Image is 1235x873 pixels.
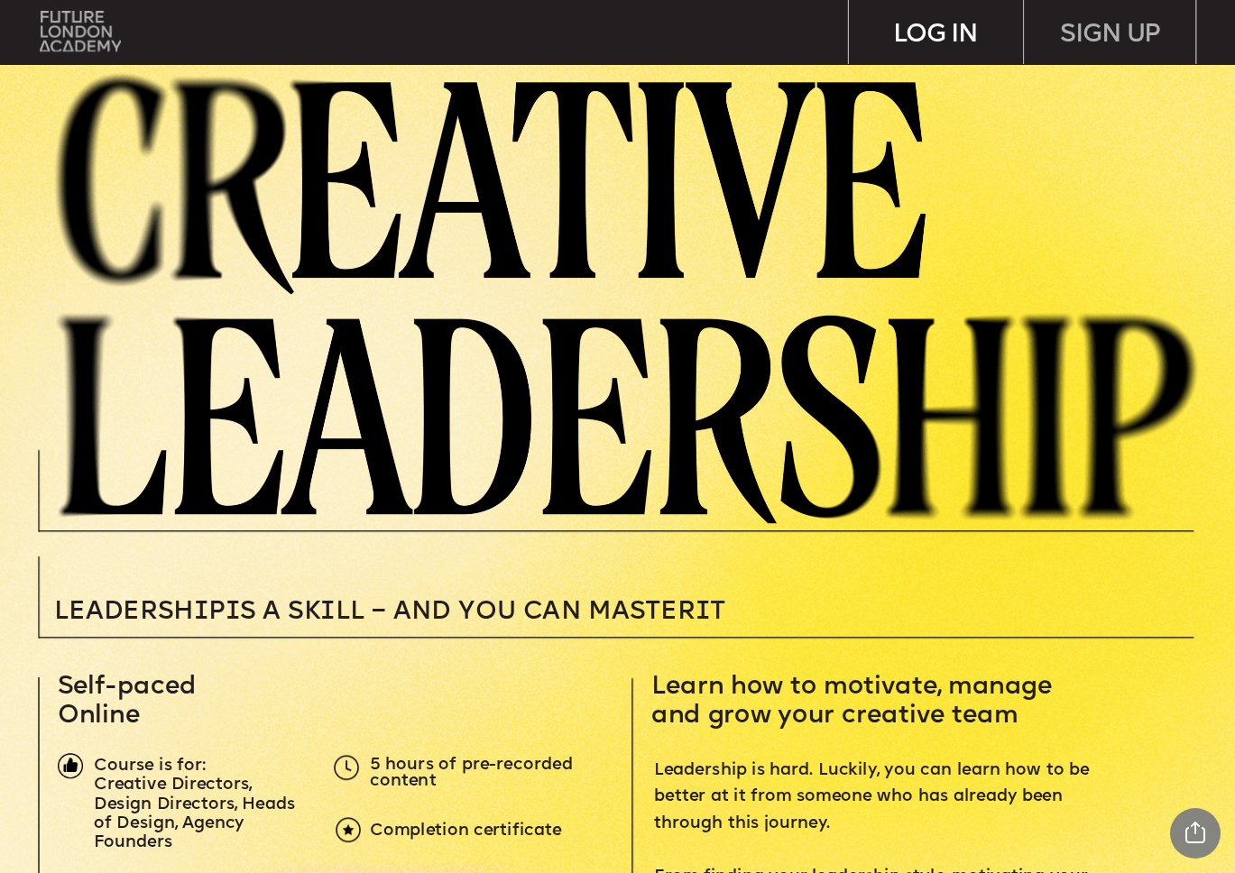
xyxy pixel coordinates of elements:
[1170,808,1221,859] div: Share
[194,599,208,624] span: i
[370,758,577,790] span: 5 hours of pre-recorded content
[58,674,197,699] span: Self-paced
[94,758,206,774] span: Course is for:
[226,599,240,624] span: i
[58,703,140,728] span: Online
[54,599,923,624] p: T
[321,599,336,624] span: i
[42,66,1235,523] img: image-3435f618-b576-4c59-ac17-05593ebec101.png
[94,777,300,851] span: Creative Directors, Design Directors, Heads of Design, Agency Founders
[54,599,710,624] span: Leadersh p s a sk ll – and you can MASTER
[696,599,710,624] span: i
[58,754,83,779] img: image-1fa7eedb-a71f-428c-a033-33de134354ef.png
[40,11,121,51] img: upload-bfdffa89-fac7-4f57-a443-c7c39906ba42.png
[334,755,359,780] img: upload-5dcb7aea-3d7f-4093-a867-f0427182171d.png
[651,674,1059,728] span: Learn how to motivate, manage and grow your creative team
